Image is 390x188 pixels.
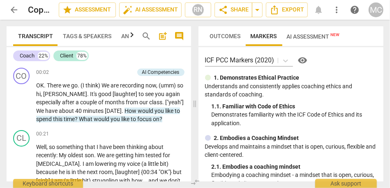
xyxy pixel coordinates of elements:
span: tested [145,152,163,158]
span: visibility [298,55,308,65]
span: little [148,160,160,167]
span: [sigh] [36,177,51,184]
span: think) [85,82,102,89]
span: How [125,108,138,114]
span: , [46,144,49,150]
div: Change speaker [13,130,30,147]
span: from [126,99,139,105]
span: New [331,32,340,37]
span: [PERSON_NAME] [43,91,87,97]
span: you [111,116,121,122]
span: see [145,91,155,97]
button: RN [185,2,211,17]
span: to [175,108,180,114]
span: . [142,177,144,184]
span: What [79,116,94,122]
span: something [56,144,85,150]
span: is [66,169,72,175]
span: auto_fix_high [123,5,133,15]
span: Outcomes [210,33,241,39]
span: minutes [83,108,105,114]
a: Help [293,54,309,67]
span: Markers [251,33,277,39]
span: , [113,169,115,175]
span: recording [120,82,145,89]
span: lowering [95,160,118,167]
div: Client [60,52,73,60]
span: "OK"} [159,169,173,175]
span: for [163,152,170,158]
a: Help [347,2,362,17]
span: help [350,5,360,15]
span: are [111,82,120,89]
span: [laughter] [115,169,141,175]
button: Share [215,2,252,17]
span: about [59,108,75,114]
span: , [41,91,43,97]
span: AI Assessment [123,5,178,15]
span: . [145,177,148,184]
span: don't [168,177,180,184]
span: this [53,116,64,122]
span: hi [36,91,41,97]
span: Well [36,144,46,150]
span: you [155,108,165,114]
span: I [51,177,54,184]
span: son [85,152,94,158]
span: 00:02 [36,69,49,76]
span: to [138,91,145,97]
span: on [153,116,159,122]
span: with [119,177,132,184]
p: Embodying a coaching mindset - a mindset that is open, curious, flexible and client-centered. [212,171,377,188]
span: after [62,99,76,105]
span: It's [90,91,98,97]
div: 2. 1. Embodies a coaching mindset [212,163,377,171]
span: class [149,99,162,105]
span: recently [36,152,56,158]
button: Add summary [157,30,170,43]
span: Share [218,5,249,15]
div: Change speaker [13,68,30,84]
span: . [162,99,165,105]
span: the [77,169,87,175]
p: 1. Demonstrates Ethical Practice [214,73,300,82]
span: bit) [160,160,168,167]
p: ICF PCC Markers (2020) [205,55,275,65]
div: Coach [20,52,35,60]
span: been [113,144,127,150]
span: . [122,108,125,114]
span: (a [64,177,70,184]
span: he [59,169,66,175]
span: There [47,82,62,89]
span: because [36,169,59,175]
span: {00:34 [141,169,159,175]
button: AI Assessment [119,2,182,17]
button: Show/Hide comments [173,30,186,43]
span: [MEDICAL_DATA] [36,160,80,167]
span: : [56,152,59,158]
span: Tags & Speakers [63,33,111,39]
span: Analytics [121,33,151,39]
span: thinking [127,144,148,150]
p: Understands and consistently applies coaching ethics and standards of coaching. [205,82,377,99]
span: bit) [82,177,92,184]
span: . [80,160,83,167]
span: ["yeah"] [165,99,184,105]
div: RN [192,4,204,16]
span: I [83,160,85,167]
button: MC [369,2,383,17]
div: 1. 1. Familiar with Code of Ethics [212,102,377,111]
span: . [144,177,145,184]
span: especially [36,99,62,105]
span: Export [270,5,304,15]
p: 2. Embodies a Coaching Mindset [214,134,299,142]
span: Transcript [18,33,53,39]
span: would [94,116,111,122]
span: have [45,108,59,114]
span: 00:21 [36,131,49,138]
div: AI Competencies [142,69,180,76]
span: have [99,144,113,150]
p: Develops and maintains a mindset that is open, curious, flexible and client-centered. [205,142,377,159]
span: . [94,152,97,158]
